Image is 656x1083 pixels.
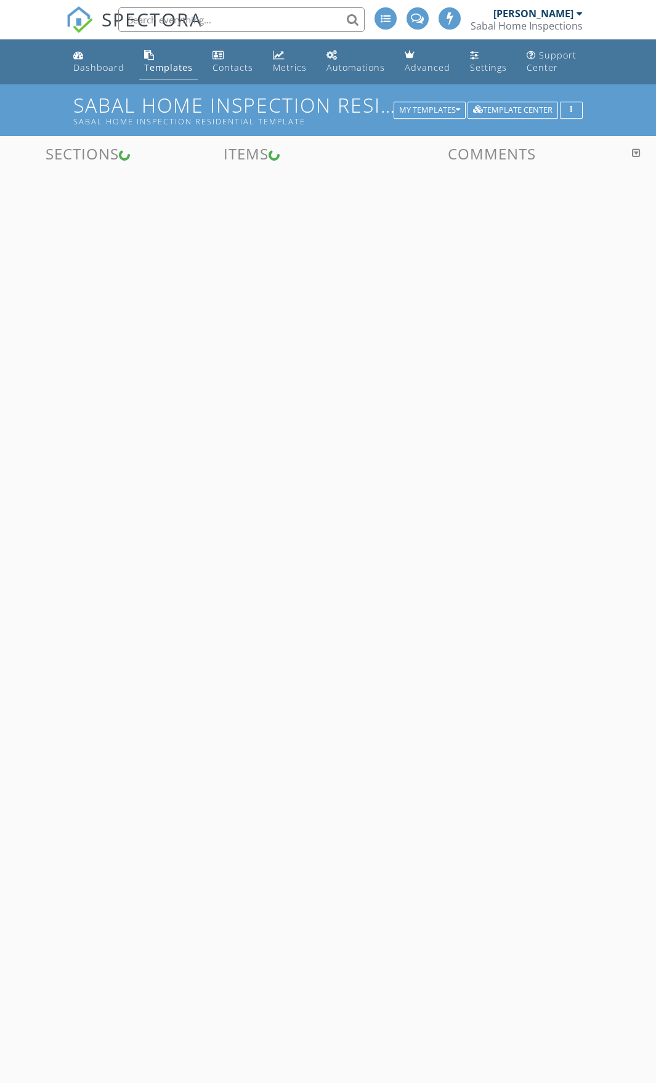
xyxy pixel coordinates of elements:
[139,44,198,79] a: Templates
[118,7,365,32] input: Search everything...
[268,44,312,79] a: Metrics
[336,145,649,162] h3: Comments
[208,44,258,79] a: Contacts
[394,102,466,119] button: My Templates
[465,44,512,79] a: Settings
[400,44,455,79] a: Advanced
[322,44,390,79] a: Automations (Advanced)
[66,6,93,33] img: The Best Home Inspection Software - Spectora
[473,106,553,115] div: Template Center
[66,17,203,42] a: SPECTORA
[468,103,558,115] a: Template Center
[164,145,328,162] h3: Items
[102,6,203,32] span: SPECTORA
[273,62,307,73] div: Metrics
[73,116,397,126] div: Sabal Home Inspection Residential Template
[73,62,124,73] div: Dashboard
[399,106,460,115] div: My Templates
[405,62,450,73] div: Advanced
[468,102,558,119] button: Template Center
[73,94,582,126] h1: Sabal Home Inspection Residential Template
[213,62,253,73] div: Contacts
[470,62,507,73] div: Settings
[522,44,588,79] a: Support Center
[527,49,577,73] div: Support Center
[144,62,193,73] div: Templates
[493,7,573,20] div: [PERSON_NAME]
[326,62,385,73] div: Automations
[68,44,129,79] a: Dashboard
[471,20,583,32] div: Sabal Home Inspections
